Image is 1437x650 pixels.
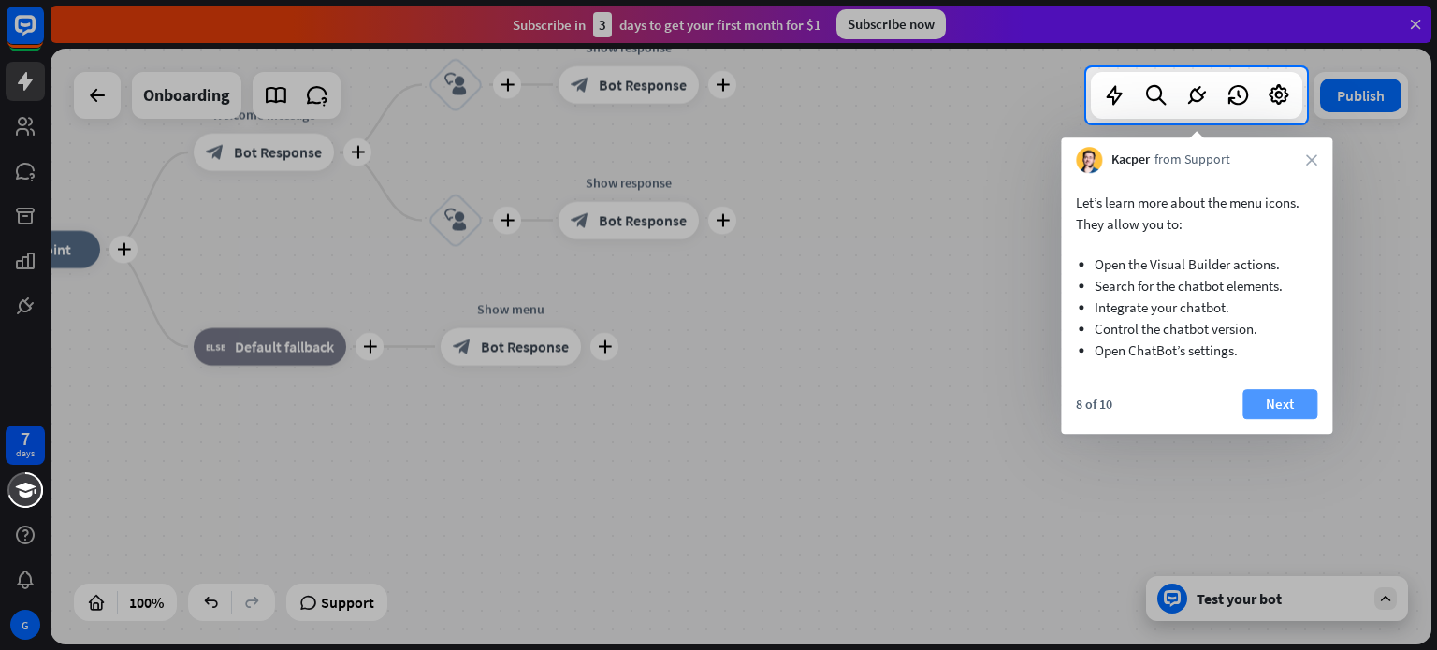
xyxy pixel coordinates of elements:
button: Open LiveChat chat widget [15,7,71,64]
button: Next [1242,389,1317,419]
span: from Support [1154,151,1230,169]
span: Kacper [1111,151,1150,169]
li: Integrate your chatbot. [1095,296,1299,318]
div: 8 of 10 [1076,396,1112,412]
p: Let’s learn more about the menu icons. They allow you to: [1076,192,1317,235]
li: Open ChatBot’s settings. [1095,339,1299,361]
li: Open the Visual Builder actions. [1095,253,1299,275]
li: Control the chatbot version. [1095,318,1299,339]
li: Search for the chatbot elements. [1095,275,1299,296]
i: close [1306,154,1317,166]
